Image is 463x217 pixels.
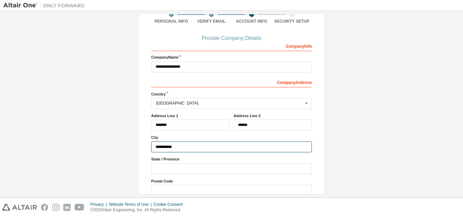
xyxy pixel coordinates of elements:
img: Altair One [3,2,88,9]
img: altair_logo.svg [2,204,37,211]
label: Address Line 1 [151,113,229,118]
div: Security Setup [272,19,312,24]
div: Verify Email [192,19,232,24]
div: Cookie Consent [154,202,186,207]
div: Privacy [90,202,109,207]
label: City [151,135,312,140]
label: Address Line 2 [234,113,312,118]
label: Company Name [151,55,312,60]
div: Account Info [231,19,272,24]
div: Company Address [151,77,312,87]
label: Country [151,91,312,97]
div: Website Terms of Use [109,202,154,207]
img: instagram.svg [52,204,59,211]
img: linkedin.svg [63,204,71,211]
label: Postal Code [151,178,312,184]
p: © 2025 Altair Engineering, Inc. All Rights Reserved. [90,207,187,213]
div: Personal Info [151,19,192,24]
img: youtube.svg [75,204,84,211]
div: [GEOGRAPHIC_DATA] [156,101,303,105]
img: facebook.svg [41,204,48,211]
label: State / Province [151,156,312,162]
div: Provide Company Details [151,36,312,40]
div: Company Info [151,40,312,51]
